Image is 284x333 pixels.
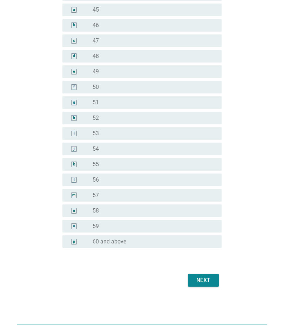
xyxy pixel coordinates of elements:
[73,208,75,214] div: n
[72,192,76,198] div: m
[73,239,75,244] div: p
[194,276,213,285] div: Next
[188,274,219,287] button: Next
[73,84,75,90] div: f
[74,146,75,152] div: j
[73,223,75,229] div: o
[93,161,99,168] label: 55
[93,145,99,152] label: 54
[73,68,75,74] div: e
[93,192,99,199] label: 57
[73,38,75,44] div: c
[74,130,75,136] div: i
[93,37,99,44] label: 47
[93,84,99,91] label: 50
[93,68,99,75] label: 49
[73,53,75,59] div: d
[93,22,99,29] label: 46
[73,99,75,105] div: g
[93,238,126,245] label: 60 and above
[73,115,75,121] div: h
[93,6,99,13] label: 45
[93,223,99,230] label: 59
[93,207,99,214] label: 58
[93,176,99,183] label: 56
[73,22,75,28] div: b
[74,177,75,183] div: l
[73,161,75,167] div: k
[73,7,75,13] div: a
[93,53,99,60] label: 48
[93,115,99,122] label: 52
[93,130,99,137] label: 53
[93,99,99,106] label: 51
